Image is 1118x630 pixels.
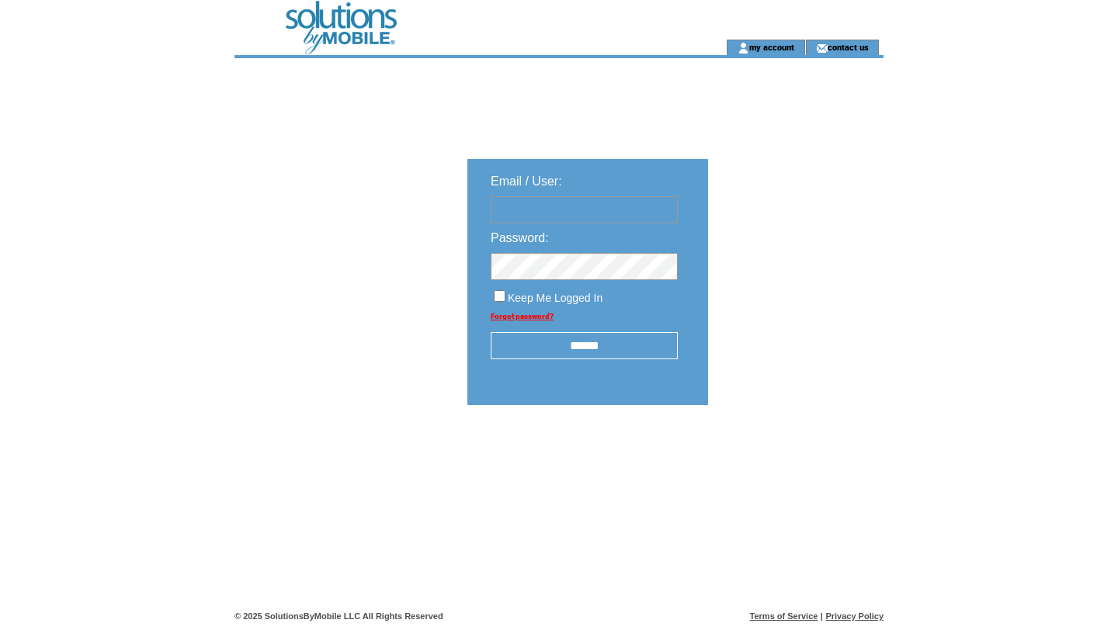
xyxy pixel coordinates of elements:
span: © 2025 SolutionsByMobile LLC All Rights Reserved [234,611,443,621]
span: Keep Me Logged In [508,292,602,304]
a: Forgot password? [491,312,554,320]
a: Privacy Policy [825,611,884,621]
img: transparent.png [753,444,831,463]
img: account_icon.gif [738,42,749,54]
a: Terms of Service [750,611,818,621]
span: | [821,611,823,621]
span: Email / User: [491,175,562,188]
img: contact_us_icon.gif [816,42,828,54]
span: Password: [491,231,549,244]
a: contact us [828,42,869,52]
a: my account [749,42,794,52]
